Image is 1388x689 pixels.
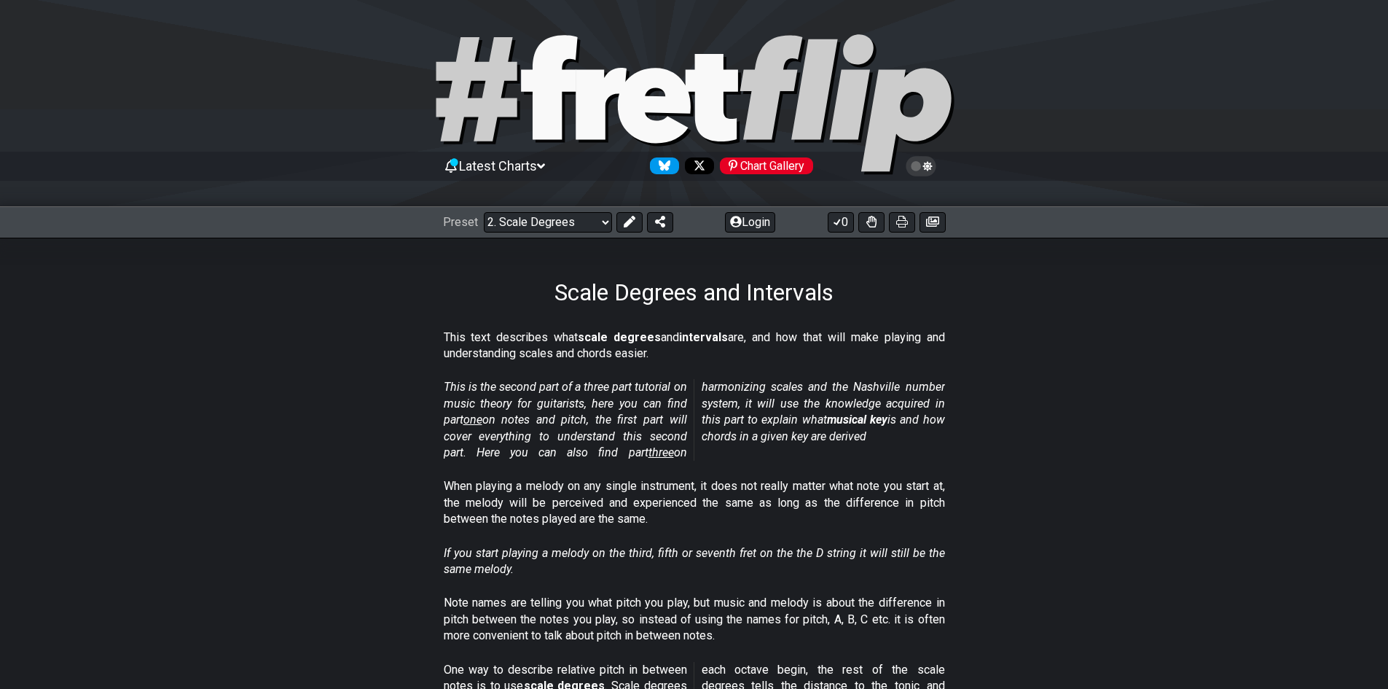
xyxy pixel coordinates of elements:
strong: musical key [827,413,887,427]
button: Toggle Dexterity for all fretkits [858,212,885,233]
button: Login [725,212,775,233]
p: When playing a melody on any single instrument, it does not really matter what note you start at,... [444,478,945,527]
button: Create image [920,212,946,233]
em: If you start playing a melody on the third, fifth or seventh fret on the the D string it will sti... [444,546,945,576]
a: Follow #fretflip at Bluesky [644,157,679,174]
button: Share Preset [647,212,673,233]
button: Edit Preset [616,212,643,233]
span: Latest Charts [459,158,537,174]
em: This is the second part of a three part tutorial on music theory for guitarists, here you can fin... [444,380,945,459]
strong: intervals [679,330,728,344]
a: Follow #fretflip at X [679,157,714,174]
button: 0 [828,212,854,233]
p: Note names are telling you what pitch you play, but music and melody is about the difference in p... [444,595,945,644]
span: Preset [443,215,478,229]
span: one [463,413,482,427]
span: Toggle light / dark theme [913,160,930,173]
select: Preset [484,212,612,233]
p: This text describes what and are, and how that will make playing and understanding scales and cho... [444,330,945,362]
span: three [648,445,674,459]
div: Chart Gallery [720,157,813,174]
a: #fretflip at Pinterest [714,157,813,174]
strong: scale degrees [578,330,661,344]
h1: Scale Degrees and Intervals [554,279,834,306]
button: Print [889,212,915,233]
